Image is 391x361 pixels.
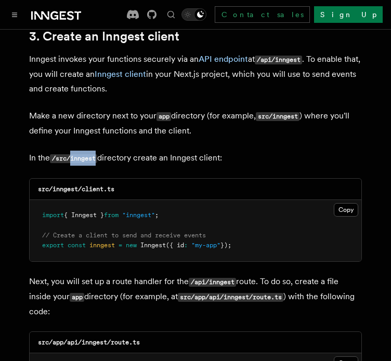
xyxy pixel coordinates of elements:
code: app [157,112,171,121]
span: export [42,242,64,249]
button: Toggle dark mode [181,8,206,21]
a: API endpoint [199,54,248,64]
a: 3. Create an Inngest client [29,29,179,44]
code: /api/inngest [189,278,236,287]
span: Inngest [140,242,166,249]
code: /api/inngest [255,56,302,64]
span: }); [220,242,231,249]
p: Next, you will set up a route handler for the route. To do so, create a file inside your director... [29,274,362,319]
span: from [104,211,119,219]
code: app [70,293,84,302]
code: src/inngest/client.ts [38,185,114,193]
span: = [119,242,122,249]
p: Inngest invokes your functions securely via an at . To enable that, you will create an in your Ne... [29,52,362,96]
span: ({ id [166,242,184,249]
code: src/app/api/inngest/route.ts [178,293,283,302]
button: Find something... [165,8,177,21]
span: const [68,242,86,249]
button: Toggle navigation [8,8,21,21]
span: ; [155,211,159,219]
a: Contact sales [215,6,310,23]
code: src/app/api/inngest/route.ts [38,339,140,346]
button: Copy [334,203,358,217]
a: Inngest client [95,69,146,79]
a: Sign Up [314,6,383,23]
span: "inngest" [122,211,155,219]
span: inngest [89,242,115,249]
span: import [42,211,64,219]
span: : [184,242,188,249]
span: { Inngest } [64,211,104,219]
span: // Create a client to send and receive events [42,232,206,239]
code: src/inngest [256,112,299,121]
p: In the directory create an Inngest client: [29,151,362,166]
span: new [126,242,137,249]
span: "my-app" [191,242,220,249]
p: Make a new directory next to your directory (for example, ) where you'll define your Inngest func... [29,109,362,138]
code: /src/inngest [50,154,97,163]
